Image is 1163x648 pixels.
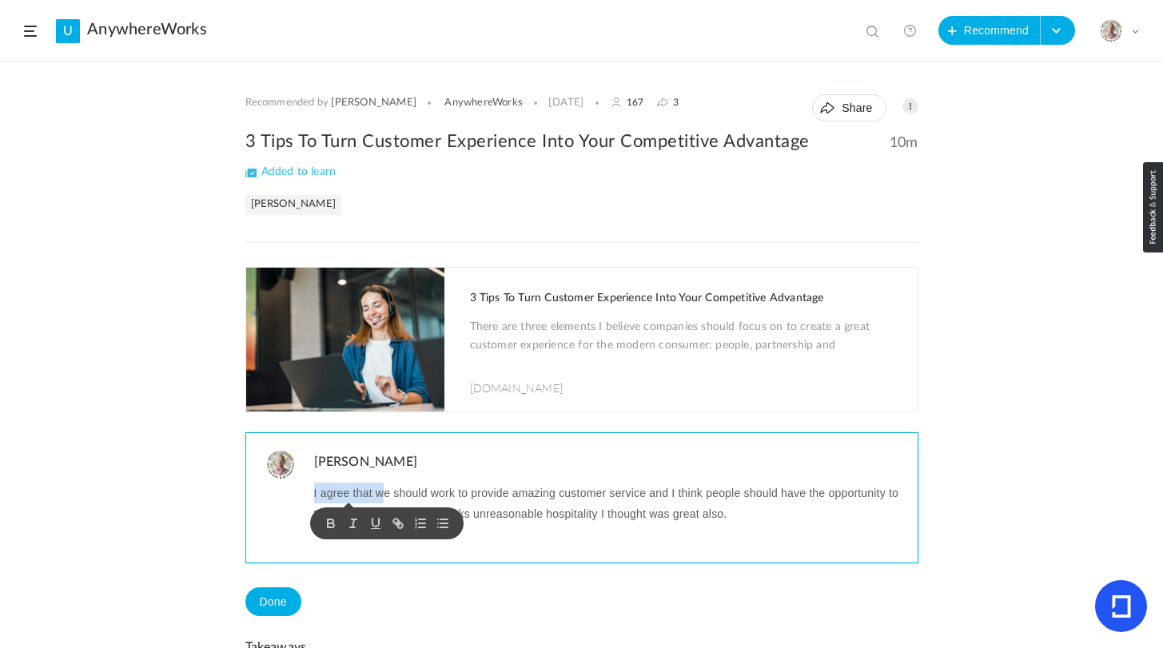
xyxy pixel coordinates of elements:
span: 3 [673,97,679,108]
a: AnywhereWorks [87,20,207,39]
p: There are three elements I believe companies should focus on to create a great customer experienc... [470,318,902,358]
a: U [56,19,80,43]
span: [DOMAIN_NAME] [470,380,564,396]
span: Added to learn [245,166,337,177]
h4: [PERSON_NAME] [310,451,918,478]
h1: 3 Tips To Turn Customer Experience Into Your Competitive Advantage [470,292,902,305]
span: Recommended by [245,97,329,109]
p: I agree that we should work to provide amazing customer service and I think people should have th... [314,483,906,524]
span: 167 [627,97,644,108]
h2: 3 Tips To Turn Customer Experience Into Your Competitive Advantage [245,129,918,153]
a: [PERSON_NAME] [331,97,416,109]
img: loop_feedback_btn.png [1143,162,1163,252]
img: julia-s-version-gybnm-profile-picture-frame-2024-template-16.png [1100,20,1122,42]
button: Share [812,94,886,121]
a: AnywhereWorks [444,97,523,109]
span: 10m [890,134,918,152]
li: [PERSON_NAME] [245,195,342,215]
img: julia-s-version-gybnm-profile-picture-frame-2024-template-16.png [266,451,295,479]
div: [DATE] [548,97,583,109]
span: Share [842,101,872,114]
a: 3 Tips To Turn Customer Experience Into Your Competitive Advantage There are three elements I bel... [246,268,918,411]
img: 0x0.jpg [246,268,444,411]
button: Done [245,587,301,616]
button: Recommend [938,16,1041,45]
